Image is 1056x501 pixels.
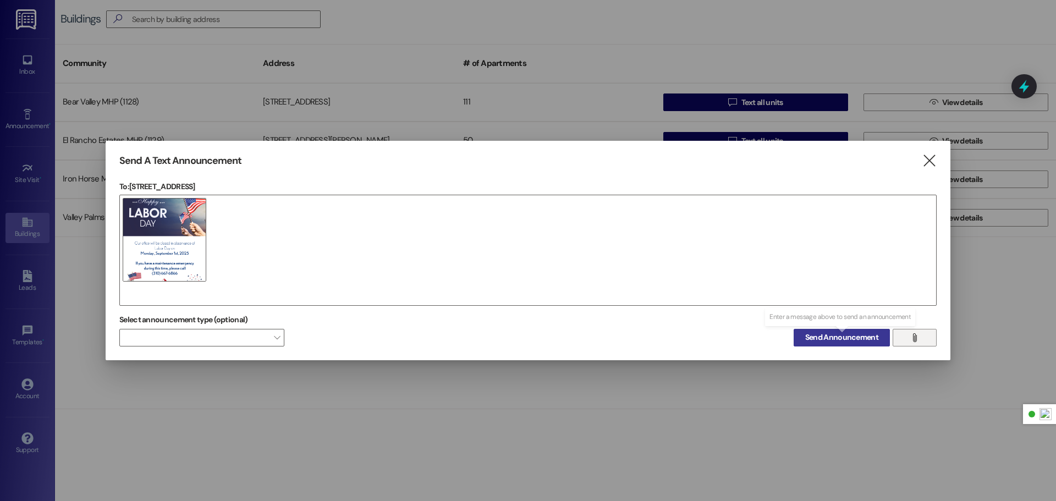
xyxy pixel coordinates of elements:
[769,312,911,322] p: Enter a message above to send an announcement
[119,311,248,328] label: Select announcement type (optional)
[119,155,241,167] h3: Send A Text Announcement
[123,198,206,282] img: 4624-1756231317981.png
[794,329,890,346] button: Send Announcement
[922,155,937,167] i: 
[805,332,878,343] span: Send Announcement
[910,333,919,342] i: 
[119,181,937,192] p: To: [STREET_ADDRESS]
